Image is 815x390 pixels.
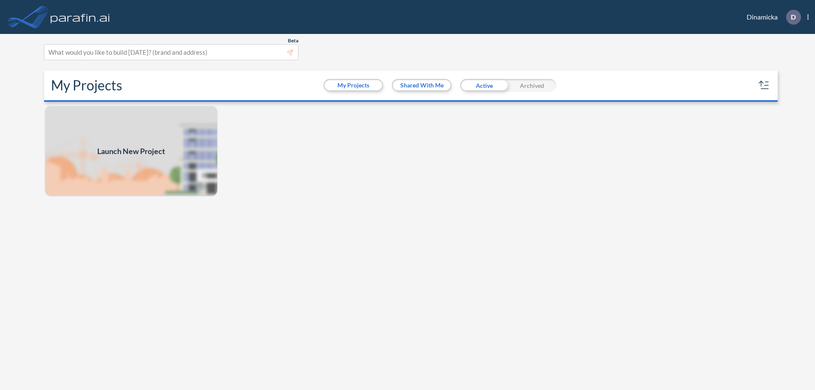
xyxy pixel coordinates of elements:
[288,37,298,44] span: Beta
[44,105,218,197] a: Launch New Project
[508,79,556,92] div: Archived
[44,105,218,197] img: add
[51,77,122,93] h2: My Projects
[393,80,450,90] button: Shared With Me
[460,79,508,92] div: Active
[791,13,796,21] p: D
[325,80,382,90] button: My Projects
[97,146,165,157] span: Launch New Project
[734,10,809,25] div: Dinamicka
[757,79,771,92] button: sort
[49,8,112,25] img: logo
